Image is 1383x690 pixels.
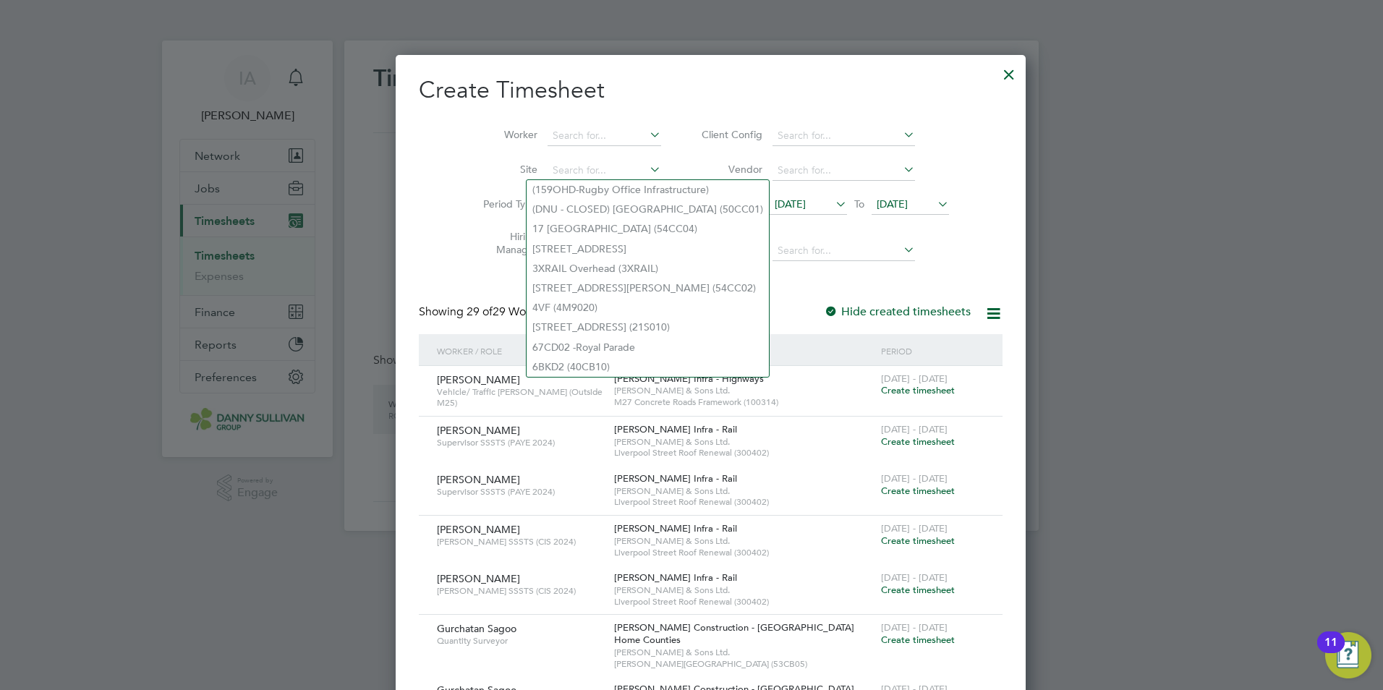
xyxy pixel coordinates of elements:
span: Quantity Surveyor [437,635,603,647]
input: Search for... [773,126,915,146]
input: Search for... [773,161,915,181]
li: 3XRAIL Overhead (3XRAIL) [527,259,769,278]
span: [PERSON_NAME] Infra - Rail [614,423,737,435]
span: [DATE] - [DATE] [881,472,948,485]
div: Showing [419,304,553,320]
span: Create timesheet [881,485,955,497]
input: Search for... [773,241,915,261]
span: Gurchatan Sagoo [437,622,516,635]
span: [PERSON_NAME] Infra - Rail [614,472,737,485]
span: 29 of [467,304,493,319]
span: [PERSON_NAME] & Sons Ltd. [614,385,873,396]
span: Liverpool Street Roof Renewal (300402) [614,596,873,608]
span: [PERSON_NAME] SSSTS (CIS 2024) [437,585,603,597]
div: Worker / Role [433,334,610,367]
span: Liverpool Street Roof Renewal (300402) [614,496,873,508]
span: [PERSON_NAME] [437,572,520,585]
span: [PERSON_NAME] [437,373,520,386]
li: [STREET_ADDRESS][PERSON_NAME] (54CC02) [527,278,769,298]
label: Hiring Manager [472,230,537,256]
li: [STREET_ADDRESS] [527,239,769,259]
li: (DNU - CLOSED) [GEOGRAPHIC_DATA] (50CC01) [527,200,769,219]
span: [PERSON_NAME] [437,473,520,486]
span: [PERSON_NAME] & Sons Ltd. [614,535,873,547]
span: 29 Workers [467,304,550,319]
span: M27 Concrete Roads Framework (100314) [614,396,873,408]
span: [PERSON_NAME] SSSTS (CIS 2024) [437,536,603,548]
button: Open Resource Center, 11 new notifications [1325,632,1371,678]
span: [DATE] - [DATE] [881,372,948,385]
li: (159OHD-Rugby Office Infrastructure) [527,180,769,200]
span: Create timesheet [881,584,955,596]
div: 11 [1324,642,1337,661]
span: [PERSON_NAME] [437,424,520,437]
span: [DATE] - [DATE] [881,522,948,534]
span: [PERSON_NAME] & Sons Ltd. [614,584,873,596]
label: Client Config [697,128,762,141]
span: [DATE] [877,197,908,210]
span: Liverpool Street Roof Renewal (300402) [614,447,873,459]
span: Create timesheet [881,435,955,448]
span: To [850,195,869,213]
span: [PERSON_NAME] & Sons Ltd. [614,647,873,658]
li: 4VF (4M9020) [527,298,769,318]
label: Vendor [697,163,762,176]
span: [DATE] - [DATE] [881,571,948,584]
span: Supervisor SSSTS (PAYE 2024) [437,486,603,498]
span: [PERSON_NAME] Infra - Highways [614,372,764,385]
label: Hide created timesheets [824,304,971,319]
li: [STREET_ADDRESS] (21S010) [527,318,769,337]
h2: Create Timesheet [419,75,1003,106]
label: Period Type [472,197,537,210]
span: [PERSON_NAME] [437,523,520,536]
label: Worker [472,128,537,141]
li: 6BKD2 (40CB10) [527,357,769,377]
li: 17 [GEOGRAPHIC_DATA] (54CC04) [527,219,769,239]
span: Create timesheet [881,534,955,547]
div: Period [877,334,988,367]
span: Liverpool Street Roof Renewal (300402) [614,547,873,558]
span: [PERSON_NAME] Infra - Rail [614,522,737,534]
span: Create timesheet [881,634,955,646]
span: Create timesheet [881,384,955,396]
span: [DATE] - [DATE] [881,621,948,634]
span: [PERSON_NAME] Infra - Rail [614,571,737,584]
span: [PERSON_NAME] & Sons Ltd. [614,436,873,448]
span: Vehicle/ Traffic [PERSON_NAME] (Outside M25) [437,386,603,409]
span: [DATE] - [DATE] [881,423,948,435]
input: Search for... [548,126,661,146]
span: [DATE] [775,197,806,210]
span: Supervisor SSSTS (PAYE 2024) [437,437,603,448]
span: [PERSON_NAME] Construction - [GEOGRAPHIC_DATA] Home Counties [614,621,854,646]
span: [PERSON_NAME][GEOGRAPHIC_DATA] (53CB05) [614,658,873,670]
li: 67CD02 -Royal Parade [527,338,769,357]
span: [PERSON_NAME] & Sons Ltd. [614,485,873,497]
input: Search for... [548,161,661,181]
label: Site [472,163,537,176]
